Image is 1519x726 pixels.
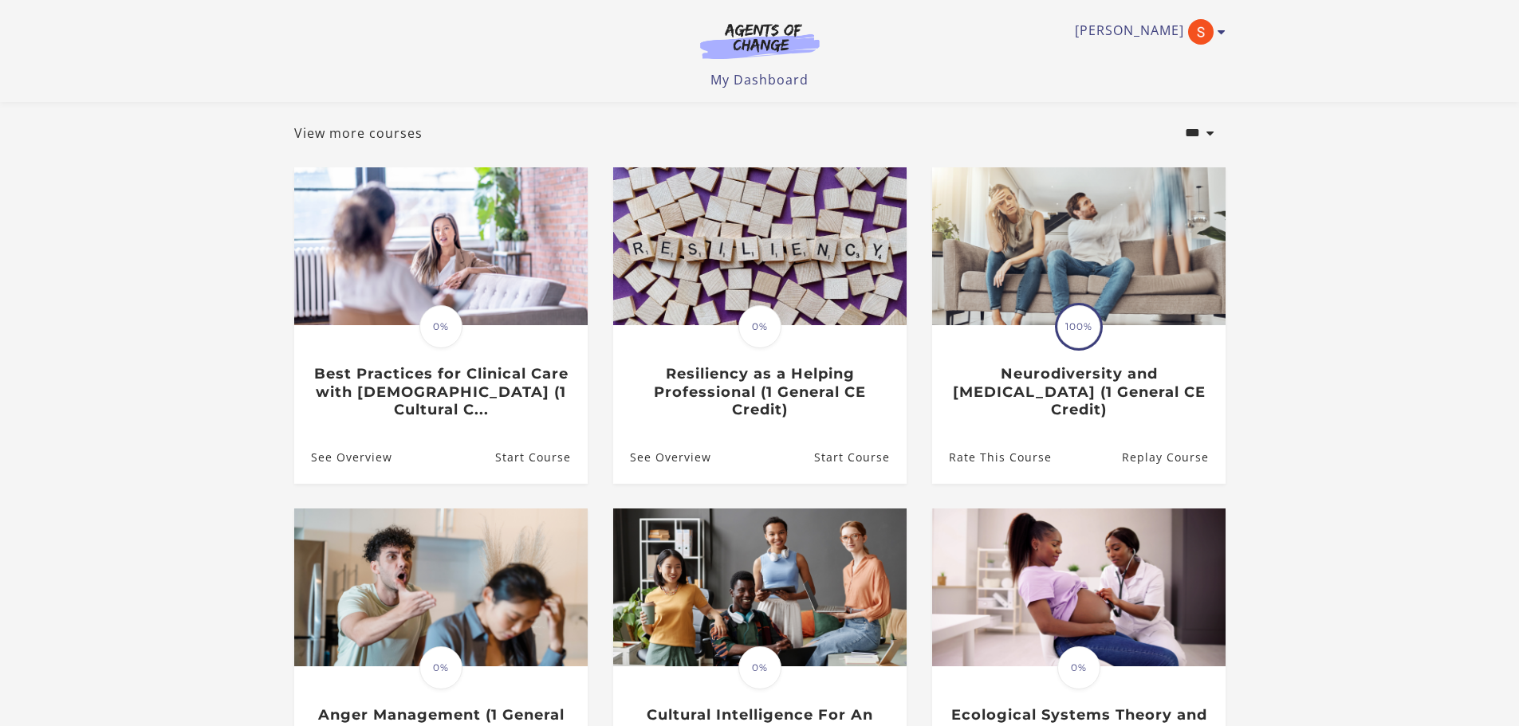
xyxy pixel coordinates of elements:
span: 0% [419,305,462,348]
span: 100% [1057,305,1100,348]
a: Best Practices for Clinical Care with Asian Americans (1 Cultural C...: Resume Course [494,431,587,483]
a: Neurodiversity and ADHD (1 General CE Credit): Rate This Course [932,431,1052,483]
h3: Best Practices for Clinical Care with [DEMOGRAPHIC_DATA] (1 Cultural C... [311,365,570,419]
a: Toggle menu [1075,19,1218,45]
a: My Dashboard [710,71,809,88]
span: 0% [1057,646,1100,689]
h3: Resiliency as a Helping Professional (1 General CE Credit) [630,365,889,419]
h3: Neurodiversity and [MEDICAL_DATA] (1 General CE Credit) [949,365,1208,419]
a: Neurodiversity and ADHD (1 General CE Credit): Resume Course [1121,431,1225,483]
span: 0% [419,646,462,689]
a: Best Practices for Clinical Care with Asian Americans (1 Cultural C...: See Overview [294,431,392,483]
span: 0% [738,646,781,689]
a: Resiliency as a Helping Professional (1 General CE Credit): Resume Course [813,431,906,483]
a: Resiliency as a Helping Professional (1 General CE Credit): See Overview [613,431,711,483]
img: Agents of Change Logo [683,22,836,59]
a: View more courses [294,124,423,143]
span: 0% [738,305,781,348]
